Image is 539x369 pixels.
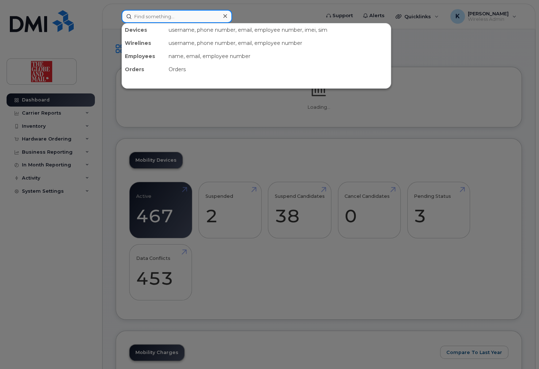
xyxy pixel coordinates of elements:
div: Orders [122,63,166,76]
div: name, email, employee number [166,50,391,63]
div: Employees [122,50,166,63]
div: Wirelines [122,36,166,50]
div: Orders [166,63,391,76]
div: username, phone number, email, employee number [166,36,391,50]
div: Devices [122,23,166,36]
div: username, phone number, email, employee number, imei, sim [166,23,391,36]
